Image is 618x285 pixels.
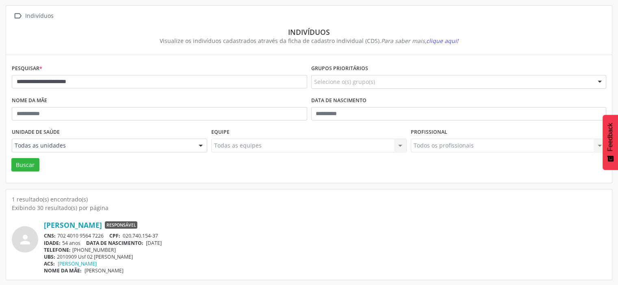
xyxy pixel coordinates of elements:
label: Pesquisar [12,62,42,75]
label: Grupos prioritários [311,62,368,75]
a: [PERSON_NAME] [44,221,102,229]
div: [PHONE_NUMBER] [44,246,606,253]
span: Selecione o(s) grupo(s) [314,77,375,86]
span: [PERSON_NAME] [85,267,124,274]
span: ACS: [44,260,55,267]
span: 020.740.154-37 [123,232,158,239]
span: [DATE] [146,240,162,246]
label: Equipe [211,126,230,139]
i:  [12,10,24,22]
div: Indivíduos [24,10,55,22]
span: TELEFONE: [44,246,71,253]
div: Exibindo 30 resultado(s) por página [12,204,606,212]
label: Profissional [411,126,447,139]
a: [PERSON_NAME] [58,260,97,267]
div: 2010909 Usf 02 [PERSON_NAME] [44,253,606,260]
i: Para saber mais, [381,37,458,45]
label: Data de nascimento [311,94,366,107]
span: UBS: [44,253,55,260]
a:  Indivíduos [12,10,55,22]
span: clique aqui! [426,37,458,45]
span: IDADE: [44,240,61,246]
button: Feedback - Mostrar pesquisa [603,115,618,170]
span: Feedback [607,123,614,151]
span: DATA DE NASCIMENTO: [86,240,143,246]
div: 1 resultado(s) encontrado(s) [12,195,606,204]
label: Nome da mãe [12,94,47,107]
label: Unidade de saúde [12,126,60,139]
button: Buscar [11,158,39,172]
span: NOME DA MÃE: [44,267,82,274]
div: 702 4010 9564 7226 [44,232,606,239]
div: Visualize os indivíduos cadastrados através da ficha de cadastro individual (CDS). [17,36,601,45]
div: Indivíduos [17,28,601,36]
span: Responsável [105,221,137,229]
span: CPF: [109,232,120,239]
div: 54 anos [44,240,606,246]
span: CNS: [44,232,56,239]
span: Todas as unidades [15,141,191,150]
i: person [18,232,33,247]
